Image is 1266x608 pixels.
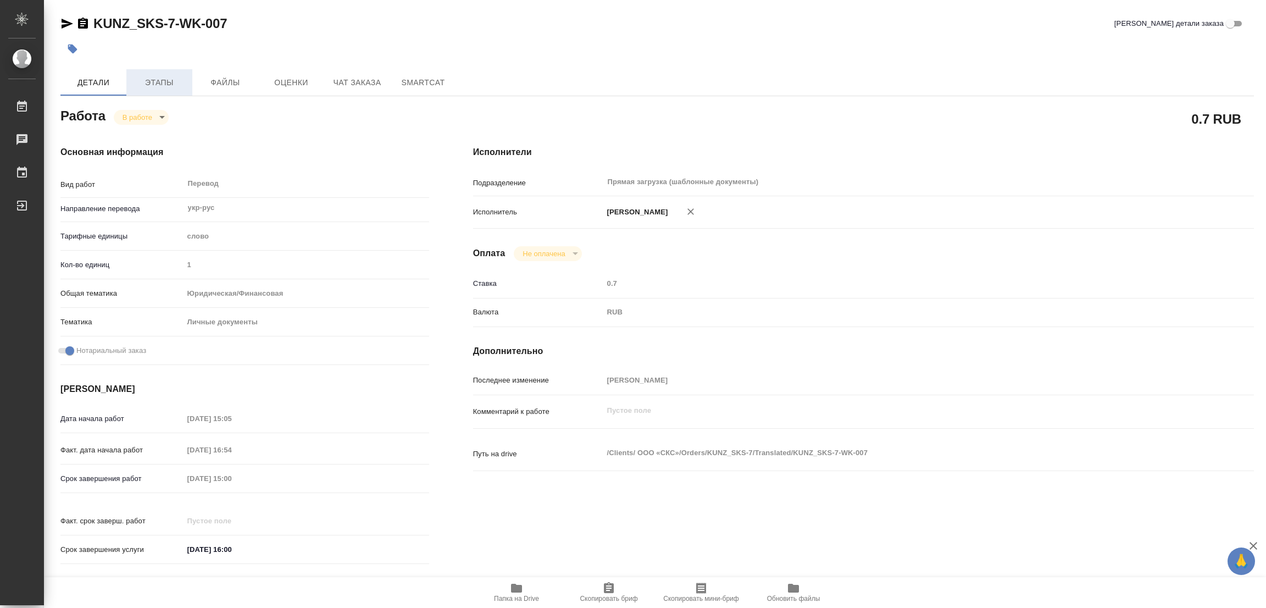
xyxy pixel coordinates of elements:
h2: 0.7 RUB [1191,109,1241,128]
button: 🙏 [1228,548,1255,575]
p: Вид работ [60,179,184,190]
h4: [PERSON_NAME] [60,383,429,396]
p: Подразделение [473,178,603,189]
div: В работе [514,246,581,261]
p: Ставка [473,278,603,289]
input: Пустое поле [603,275,1189,291]
div: слово [184,227,429,246]
span: 🙏 [1232,550,1251,573]
span: Нотариальный заказ [76,345,146,356]
span: SmartCat [397,76,449,90]
button: Скопировать ссылку [76,17,90,30]
p: Путь на drive [473,449,603,460]
p: Кол-во единиц [60,259,184,270]
p: Тематика [60,317,184,328]
button: Обновить файлы [747,577,840,608]
input: Пустое поле [184,257,429,273]
div: RUB [603,303,1189,322]
button: Скопировать бриф [563,577,655,608]
h4: Дополнительно [473,345,1254,358]
span: Скопировать мини-бриф [663,595,738,603]
p: Факт. срок заверш. работ [60,516,184,527]
p: Комментарий к работе [473,406,603,417]
button: Добавить тэг [60,37,85,61]
p: Последнее изменение [473,375,603,386]
button: Скопировать мини-бриф [655,577,747,608]
span: Скопировать бриф [580,595,637,603]
button: Скопировать ссылку для ЯМессенджера [60,17,74,30]
button: В работе [119,113,156,122]
a: KUNZ_SKS-7-WK-007 [93,16,227,31]
p: Направление перевода [60,203,184,214]
div: Личные документы [184,313,429,331]
input: Пустое поле [184,471,280,487]
p: Срок завершения работ [60,473,184,484]
div: Юридическая/Финансовая [184,284,429,303]
span: [PERSON_NAME] детали заказа [1114,18,1224,29]
p: Исполнитель [473,207,603,218]
button: Не оплачена [519,249,568,258]
p: Валюта [473,307,603,318]
textarea: /Clients/ ООО «СКС»/Orders/KUNZ_SKS-7/Translated/KUNZ_SKS-7-WK-007 [603,444,1189,462]
p: Срок завершения услуги [60,544,184,555]
span: Детали [67,76,120,90]
div: В работе [114,110,169,125]
button: Папка на Drive [470,577,563,608]
p: Общая тематика [60,288,184,299]
span: Обновить файлы [767,595,820,603]
p: [PERSON_NAME] [603,207,668,218]
p: Тарифные единицы [60,231,184,242]
input: Пустое поле [603,372,1189,388]
h4: Оплата [473,247,506,260]
input: ✎ Введи что-нибудь [184,541,280,557]
p: Дата начала работ [60,413,184,424]
p: Факт. дата начала работ [60,445,184,456]
span: Чат заказа [331,76,384,90]
h4: Исполнители [473,146,1254,159]
input: Пустое поле [184,442,280,458]
input: Пустое поле [184,513,280,529]
span: Этапы [133,76,186,90]
h2: Работа [60,105,105,125]
button: Удалить исполнителя [679,200,703,224]
h4: Основная информация [60,146,429,159]
span: Папка на Drive [494,595,539,603]
input: Пустое поле [184,411,280,427]
span: Оценки [265,76,318,90]
span: Файлы [199,76,252,90]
